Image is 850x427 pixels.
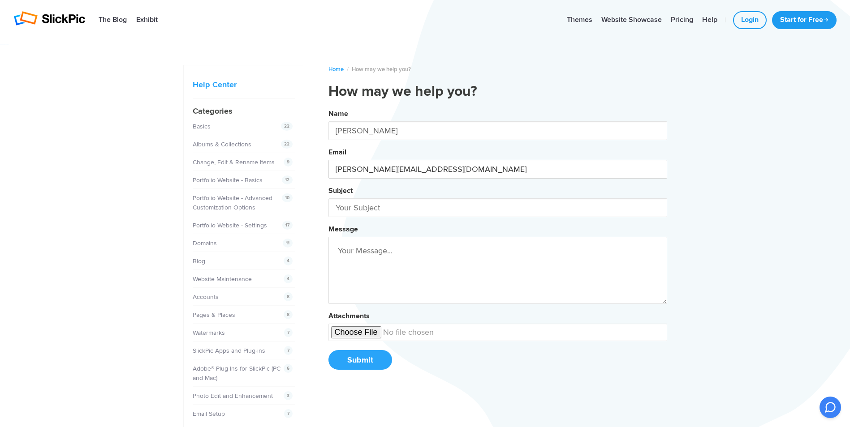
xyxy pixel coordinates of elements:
[282,221,293,230] span: 17
[193,257,205,265] a: Blog
[328,198,667,217] input: Your Subject
[328,106,667,379] button: NameEmailSubjectMessageAttachmentsSubmit
[284,364,293,373] span: 6
[193,392,273,400] a: Photo Edit and Enhancement
[193,239,217,247] a: Domains
[193,347,265,354] a: SlickPic Apps and Plug-ins
[328,225,358,234] label: Message
[193,80,237,90] a: Help Center
[283,239,293,248] span: 11
[284,256,293,265] span: 4
[284,274,293,283] span: 4
[328,350,392,370] button: Submit
[328,148,346,157] label: Email
[284,409,293,418] span: 7
[328,312,370,320] label: Attachments
[193,194,272,211] a: Portfolio Website - Advanced Customization Options
[328,109,348,118] label: Name
[193,365,280,382] a: Adobe® Plug-Ins for SlickPic (PC and Mac)
[193,222,267,229] a: Portfolio Website - Settings
[284,391,293,400] span: 3
[284,292,293,301] span: 8
[328,83,667,101] h1: How may we help you?
[328,121,667,140] input: Your Name
[282,193,293,202] span: 10
[284,158,293,167] span: 9
[193,141,251,148] a: Albums & Collections
[281,140,293,149] span: 22
[193,123,211,130] a: Basics
[193,105,295,117] h4: Categories
[328,186,353,195] label: Subject
[193,311,235,319] a: Pages & Places
[193,410,225,418] a: Email Setup
[347,66,349,73] span: /
[352,66,411,73] span: How may we help you?
[282,175,293,184] span: 12
[328,324,667,341] input: undefined
[193,176,263,184] a: Portfolio Website - Basics
[193,275,252,283] a: Website Maintenance
[193,158,275,166] a: Change, Edit & Rename Items
[328,160,667,179] input: Your Email
[284,346,293,355] span: 7
[281,122,293,131] span: 22
[328,66,344,73] a: Home
[284,328,293,337] span: 7
[193,329,225,337] a: Watermarks
[193,293,219,301] a: Accounts
[284,310,293,319] span: 8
